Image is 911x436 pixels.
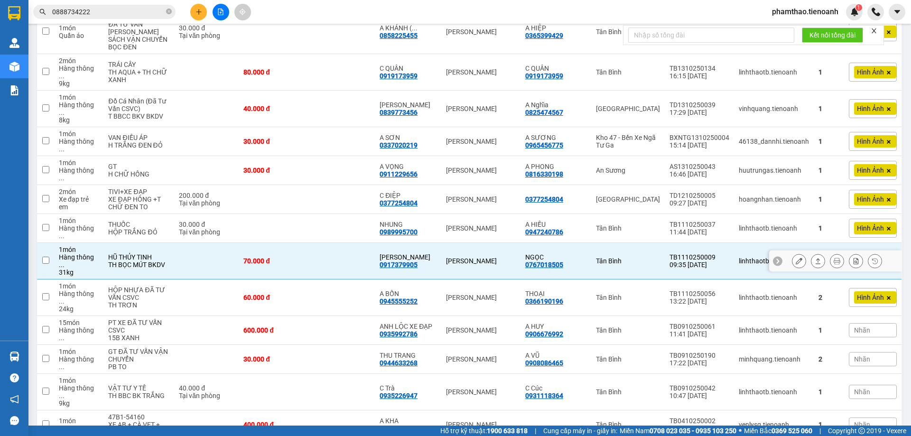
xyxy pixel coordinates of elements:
div: C Trà [380,384,437,392]
div: 40.000 đ [243,105,302,112]
img: icon-new-feature [850,8,859,16]
div: 1 món [59,159,99,167]
div: A HUY [525,323,586,330]
div: 1 món [59,377,99,384]
div: 13:22 [DATE] [669,297,729,305]
div: [PERSON_NAME] [446,294,515,301]
div: C Hà [380,253,437,261]
div: 8 kg [59,116,99,124]
div: Hàng thông thường [59,167,99,182]
div: linhthaotb.tienoanh [739,224,809,232]
div: Giày ĐÃ TƯ VẤN CHÍNH SÁCH VẬN CHUYỂN [108,13,169,43]
input: Tìm tên, số ĐT hoặc mã đơn [52,7,164,17]
div: [PERSON_NAME] [446,28,515,36]
div: TH BBC BK TRẮNG [108,392,169,399]
div: 2 món [59,57,99,65]
div: [PERSON_NAME] [446,138,515,145]
span: ... [59,232,65,240]
div: GT ĐÃ TƯ VẤN VẬN CHUYỂN [108,348,169,363]
div: NHUNG [380,221,437,228]
div: 47B1-54160 [108,413,169,421]
div: TH BỌC MÚT BKDV [108,261,169,269]
div: 0345415715 [380,425,418,432]
div: TB1310250134 [669,65,729,72]
div: 0377254804 [525,195,563,203]
div: TRÁI CÂY [108,61,169,68]
div: 30.000 đ [179,24,234,32]
div: huutrungas.tienoanh [739,167,809,174]
div: HỘP TRẮNG ĐỎ [108,228,169,236]
div: 15 món [59,319,99,326]
span: ... [59,145,65,153]
span: question-circle [10,373,19,382]
div: 17:22 [DATE] [669,359,729,367]
div: 200.000 đ [179,192,234,199]
span: Hình Ảnh [857,293,884,302]
div: Tại văn phòng [179,199,234,207]
div: An Sương [596,167,660,174]
div: 46138_dannhi.tienoanh [739,138,809,145]
div: [PERSON_NAME] [446,257,515,265]
span: close [871,28,877,34]
div: TD1210250005 [669,192,729,199]
div: A VỌNG [380,163,437,170]
div: 1 [818,326,839,334]
div: Tại văn phòng [179,392,234,399]
div: Xe ga [59,425,99,432]
div: PB TO [108,363,169,371]
div: Tại văn phòng [179,32,234,39]
div: A KHÁNH ( PHƯƠNG ) [380,24,437,32]
div: TB0910250042 [669,384,729,392]
div: Kho 47 - Bến Xe Ngã Tư Ga [596,134,660,149]
img: warehouse-icon [9,38,19,48]
div: hoangnhan.tienoanh [739,195,809,203]
div: 09:27 [DATE] [669,199,729,207]
strong: 0708 023 035 - 0935 103 250 [650,427,736,435]
div: 0825474567 [525,109,563,116]
div: THUỐC [108,221,169,228]
div: 1 món [59,348,99,355]
div: 08:05 [DATE] [669,425,729,432]
div: 0337020219 [380,141,418,149]
img: phone-icon [872,8,880,16]
div: 1 món [59,24,99,32]
span: close-circle [166,9,172,14]
div: 1 món [59,217,99,224]
div: 0944633268 [380,359,418,367]
div: 1 [818,421,839,428]
div: 9 kg [59,399,99,407]
div: 0911229656 [380,170,418,178]
div: Tân Bình [596,388,660,396]
div: Tại văn phòng [179,228,234,236]
div: TB0410250002 [669,417,729,425]
div: [GEOGRAPHIC_DATA] [596,105,660,112]
div: 2 [818,355,839,363]
div: 1 [818,68,839,76]
div: 30.000 đ [179,221,234,228]
span: Cung cấp máy in - giấy in: [543,426,617,436]
div: A VŨ [525,352,586,359]
img: warehouse-icon [9,352,19,362]
span: ... [412,24,418,32]
span: file-add [217,9,224,15]
div: GT [108,163,169,170]
span: Kết nối tổng đài [809,30,855,40]
strong: 1900 633 818 [487,427,528,435]
div: 0377254804 [380,199,418,207]
span: plus [195,9,202,15]
div: 40.000 đ [179,384,234,392]
div: 1 [818,167,839,174]
div: A BỐN [380,290,437,297]
div: TB1110250037 [669,221,729,228]
div: 0947240786 [525,228,563,236]
div: 1 món [59,93,99,101]
div: [PERSON_NAME] [446,355,515,363]
span: Miền Nam [620,426,736,436]
span: ... [59,109,65,116]
div: 0935226947 [380,392,418,399]
div: A KHA [380,417,437,425]
div: 60.000 đ [243,294,302,301]
span: Hình Ảnh [857,224,884,232]
div: Hàng thông thường [59,101,99,116]
div: T BBCC BKV BKDV [108,112,169,120]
